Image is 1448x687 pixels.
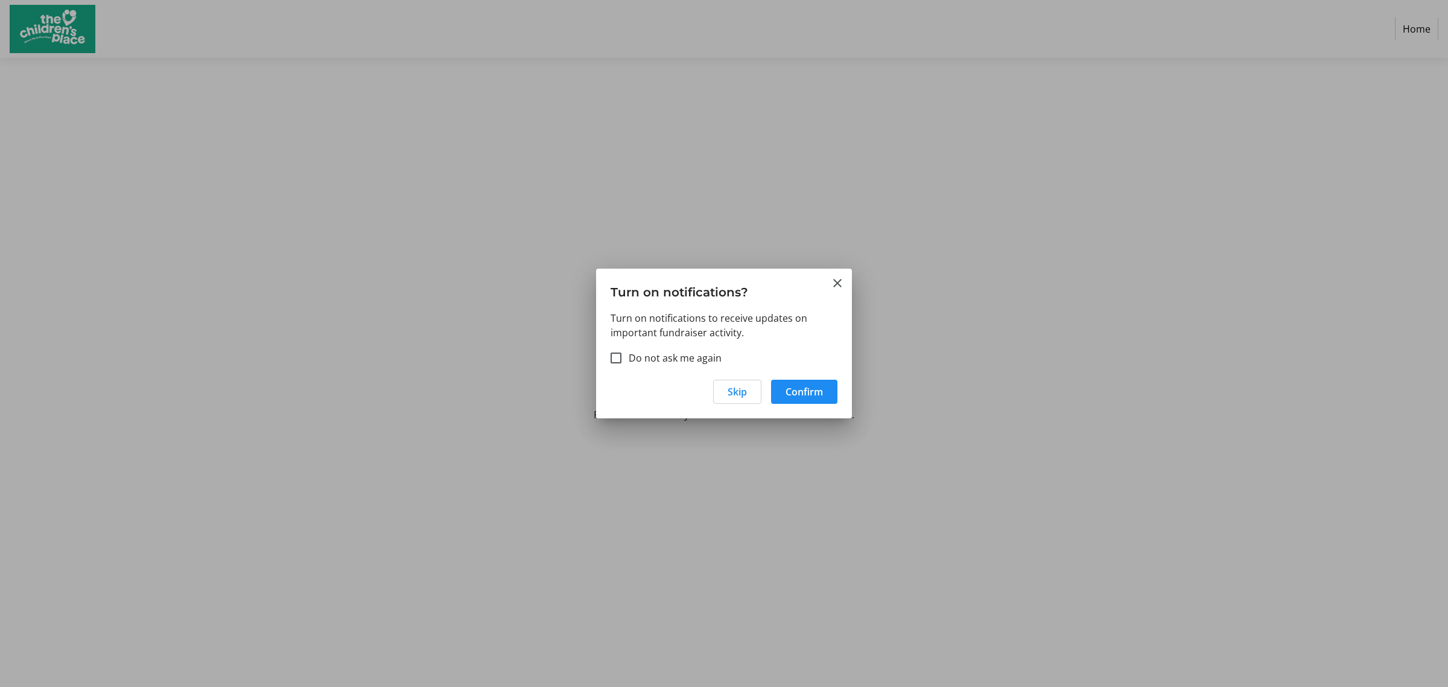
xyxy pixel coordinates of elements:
[713,380,761,404] button: Skip
[596,269,852,310] h3: Turn on notifications?
[728,385,747,399] span: Skip
[621,351,722,365] label: Do not ask me again
[611,311,837,340] p: Turn on notifications to receive updates on important fundraiser activity.
[786,385,823,399] span: Confirm
[830,276,845,290] button: Close
[771,380,837,404] button: Confirm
